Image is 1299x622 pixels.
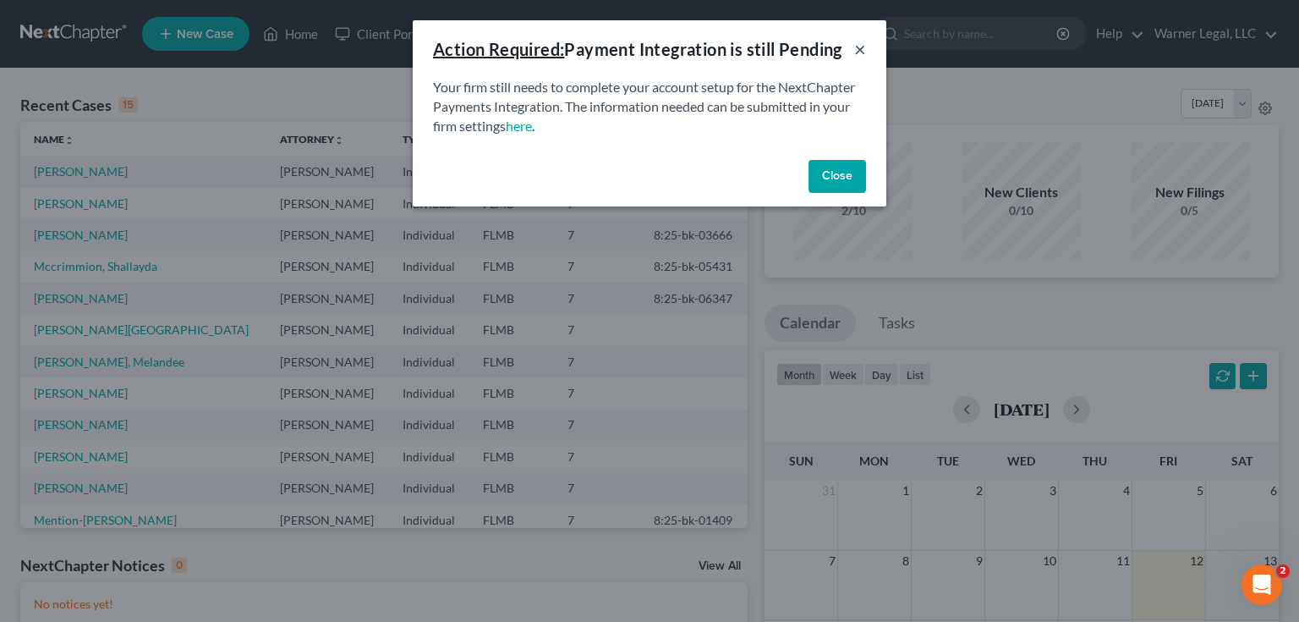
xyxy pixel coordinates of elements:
[506,118,532,134] a: here
[854,39,866,59] button: ×
[433,39,564,59] u: Action Required:
[808,160,866,194] button: Close
[433,78,866,136] p: Your firm still needs to complete your account setup for the NextChapter Payments Integration. Th...
[433,37,842,61] div: Payment Integration is still Pending
[1276,564,1290,578] span: 2
[1241,564,1282,605] iframe: Intercom live chat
